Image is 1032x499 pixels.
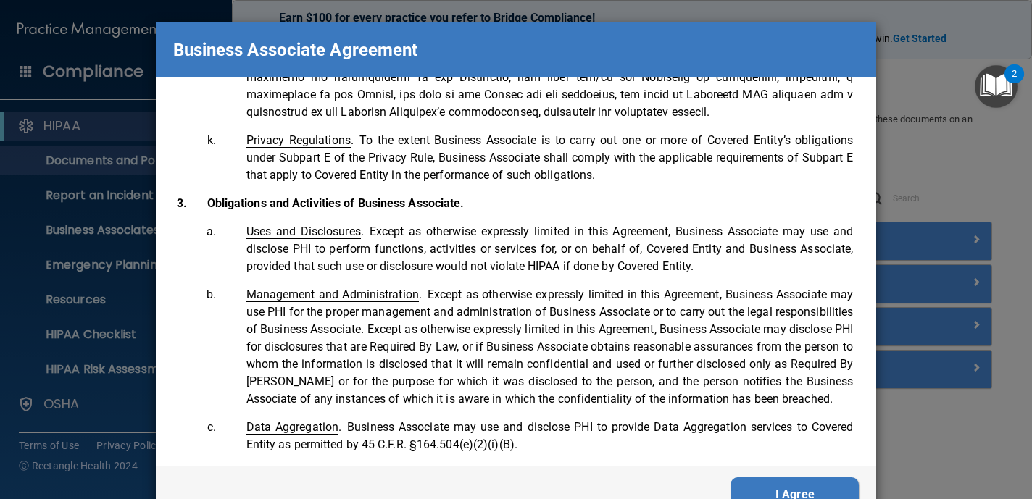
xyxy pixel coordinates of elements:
span: . [246,466,383,479]
li: To the extent Business Associate is to carry out one or more of Covered Entity’s obligations unde... [220,132,854,184]
span: Data Aggregation [246,420,338,435]
li: Except as otherwise expressly limited in this Agreement, Business Associate may use and disclose ... [220,223,854,275]
li: Business Associate may use and disclose PHI to provide Data Aggregation services to Covered Entit... [220,419,854,453]
span: . [246,420,342,434]
span: Management and Administration [246,288,419,302]
span: Privacy Regulations [246,133,351,148]
span: . [246,225,364,238]
button: Open Resource Center, 2 new notifications [975,65,1018,108]
span: . [246,133,354,147]
span: De-Identified Information [246,466,380,480]
span: . [246,288,422,301]
p: Obligations and Activities of Business Associate. [207,195,854,212]
span: Uses and Disclosures [246,225,361,239]
div: 2 [1012,74,1017,93]
p: Business Associate Agreement [173,34,418,66]
li: Except as otherwise expressly limited in this Agreement, Business Associate may use PHI for the p... [220,286,854,408]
